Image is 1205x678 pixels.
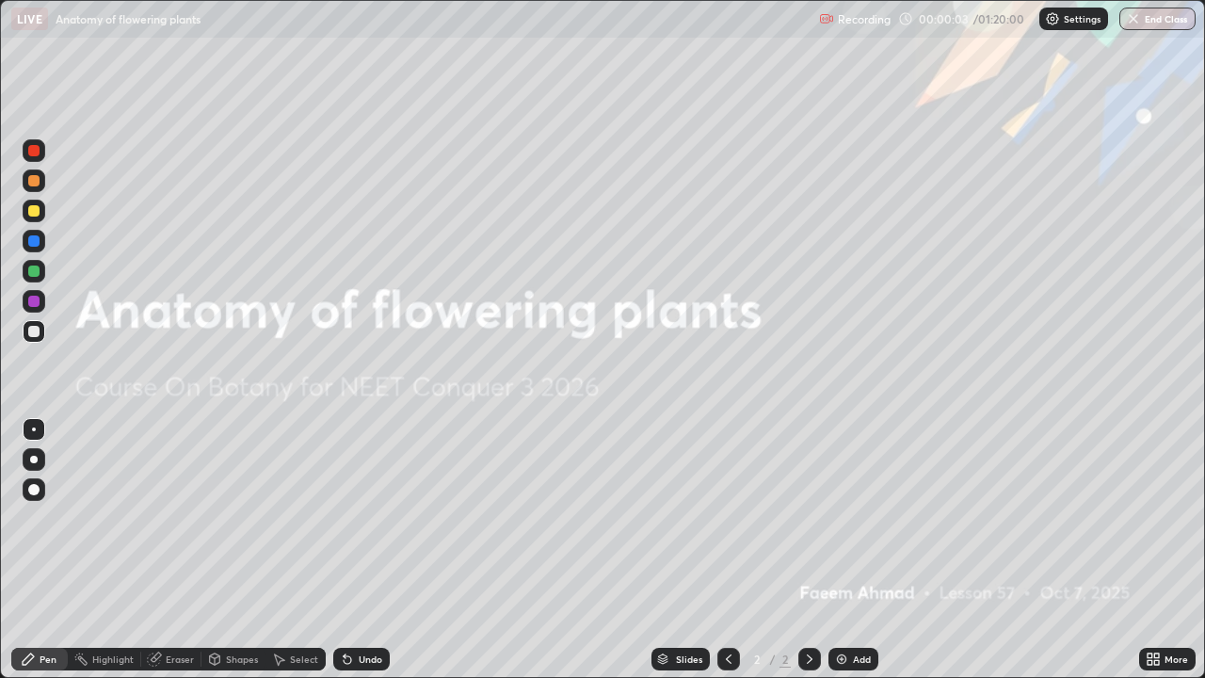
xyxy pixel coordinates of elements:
div: Pen [40,654,56,664]
div: More [1165,654,1188,664]
div: 2 [779,651,791,668]
img: add-slide-button [834,652,849,667]
div: 2 [747,654,766,665]
img: end-class-cross [1126,11,1141,26]
div: Eraser [166,654,194,664]
p: Anatomy of flowering plants [56,11,201,26]
div: Add [853,654,871,664]
div: Undo [359,654,382,664]
img: class-settings-icons [1045,11,1060,26]
div: / [770,654,776,665]
div: Highlight [92,654,134,664]
button: End Class [1119,8,1196,30]
p: LIVE [17,11,42,26]
div: Select [290,654,318,664]
img: recording.375f2c34.svg [819,11,834,26]
p: Recording [838,12,891,26]
div: Shapes [226,654,258,664]
p: Settings [1064,14,1101,24]
div: Slides [676,654,702,664]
